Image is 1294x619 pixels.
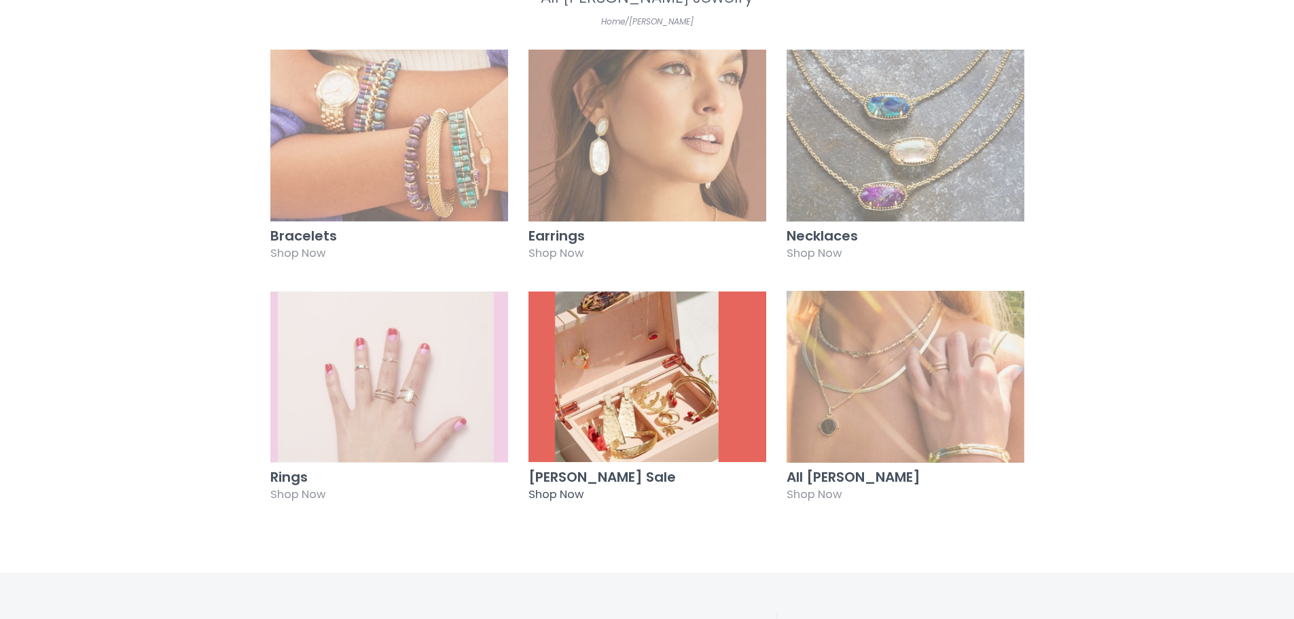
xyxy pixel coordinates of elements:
a: Bracelets Shop Now [270,50,508,270]
a: [PERSON_NAME] Sale Shop Now [528,291,766,512]
img: Bracelets [270,50,508,222]
img: Rings [270,291,508,463]
div: / [260,14,1035,29]
span: Shop Now [787,245,842,261]
a: Earrings Shop Now [528,50,766,270]
h3: [PERSON_NAME] Sale [528,470,766,484]
a: Home [601,16,625,27]
a: [PERSON_NAME] [629,16,694,27]
img: All Kendra Scott [787,291,1024,463]
h3: All [PERSON_NAME] [787,470,1024,484]
h3: Bracelets [270,228,508,243]
span: Shop Now [528,245,583,261]
span: Shop Now [270,245,325,261]
img: Earrings [528,50,766,222]
h3: Necklaces [787,228,1024,243]
h3: Earrings [528,228,766,243]
span: Shop Now [528,487,583,502]
span: Shop Now [787,487,842,502]
h3: Rings [270,470,508,484]
a: Necklaces Shop Now [787,50,1024,270]
a: All [PERSON_NAME] Shop Now [787,291,1024,512]
img: Necklaces [787,50,1024,222]
img: Kendra Scott Sale [528,291,766,463]
span: Shop Now [270,487,325,502]
a: Rings Shop Now [270,291,508,512]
